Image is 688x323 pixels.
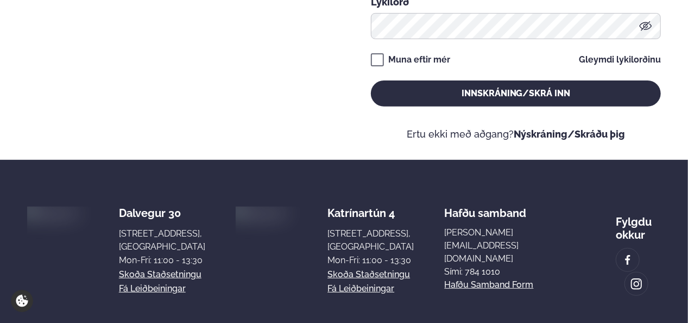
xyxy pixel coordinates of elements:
img: image alt [22,206,77,221]
a: Fá leiðbeiningar [119,282,186,295]
a: Gleymdi lykilorðinu [579,55,661,64]
span: Hafðu samband [445,198,527,220]
a: image alt [625,272,648,295]
a: Fá leiðbeiningar [327,282,394,295]
a: Nýskráning/Skráðu þig [514,128,626,140]
p: Sími: 784 1010 [445,265,585,278]
a: Skoða staðsetningu [119,268,201,281]
a: image alt [616,249,639,271]
div: Mon-Fri: 11:00 - 13:30 [327,254,414,267]
a: Cookie settings [11,290,33,312]
img: image alt [622,254,634,266]
button: Innskráning/Skrá inn [371,80,661,107]
img: image alt [630,278,642,290]
div: Dalvegur 30 [119,207,205,220]
div: Katrínartún 4 [327,207,414,220]
a: Hafðu samband form [445,278,534,291]
img: image alt [231,206,286,221]
a: [PERSON_NAME][EMAIL_ADDRESS][DOMAIN_NAME] [445,226,585,265]
div: [STREET_ADDRESS], [GEOGRAPHIC_DATA] [119,227,205,253]
div: Fylgdu okkur [616,207,661,241]
div: [STREET_ADDRESS], [GEOGRAPHIC_DATA] [327,227,414,253]
a: Skoða staðsetningu [327,268,410,281]
div: Mon-Fri: 11:00 - 13:30 [119,254,205,267]
p: Ef eitthvað sameinar fólk, þá er [PERSON_NAME] matarferðalag. [27,80,253,106]
p: Ertu ekki með aðgang? [371,128,661,141]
